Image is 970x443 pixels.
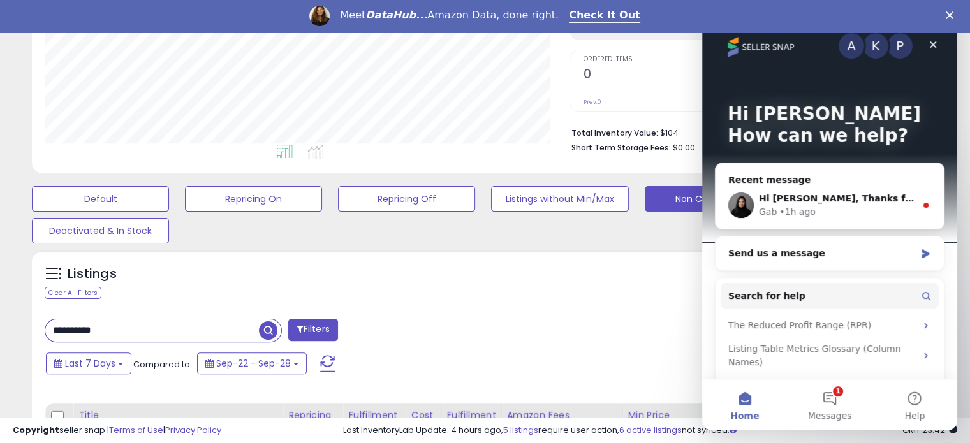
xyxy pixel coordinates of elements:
[569,9,640,23] a: Check It Out
[133,358,192,370] span: Compared to:
[343,425,957,437] div: Last InventoryLab Update: 4 hours ago, require user action, not synced.
[702,13,957,430] iframe: Intercom live chat
[584,67,740,84] h2: 0
[946,11,959,19] div: Close
[46,352,131,374] button: Last 7 Days
[185,186,322,212] button: Repricing On
[109,424,163,436] a: Terms of Use
[68,265,117,283] h5: Listings
[13,424,59,436] strong: Copyright
[338,186,475,212] button: Repricing Off
[13,425,221,437] div: seller snap | |
[645,186,782,212] button: Non Competitive
[584,56,740,63] span: Ordered Items
[309,6,330,26] img: Profile image for Georgie
[165,424,221,436] a: Privacy Policy
[571,142,671,153] b: Short Term Storage Fees:
[32,186,169,212] button: Default
[503,424,538,436] a: 5 listings
[491,186,628,212] button: Listings without Min/Max
[65,357,115,370] span: Last 7 Days
[216,357,291,370] span: Sep-22 - Sep-28
[32,218,169,243] button: Deactivated & In Stock
[571,124,916,140] li: $104
[288,319,338,341] button: Filters
[619,424,682,436] a: 6 active listings
[365,9,427,21] i: DataHub...
[197,352,307,374] button: Sep-22 - Sep-28
[673,142,695,154] span: $0.00
[584,98,601,106] small: Prev: 0
[340,9,559,22] div: Meet Amazon Data, done right.
[45,287,101,299] div: Clear All Filters
[571,127,658,138] b: Total Inventory Value:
